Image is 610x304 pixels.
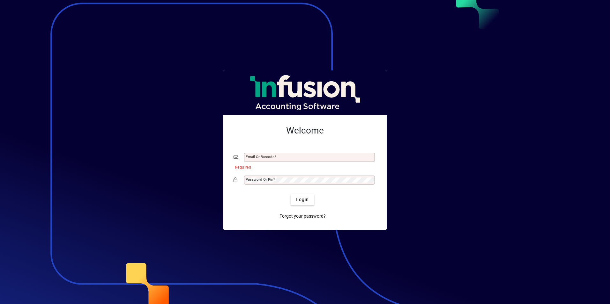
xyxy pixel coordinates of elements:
[277,211,328,222] a: Forgot your password?
[234,125,376,136] h2: Welcome
[279,213,326,220] span: Forgot your password?
[246,177,273,182] mat-label: Password or Pin
[296,196,309,203] span: Login
[291,194,314,206] button: Login
[235,163,371,170] mat-error: Required
[246,155,274,159] mat-label: Email or Barcode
